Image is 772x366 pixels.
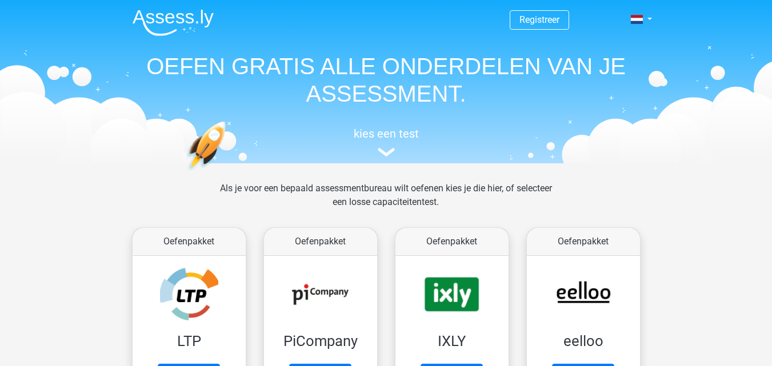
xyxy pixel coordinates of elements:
[123,127,649,157] a: kies een test
[133,9,214,36] img: Assessly
[378,148,395,156] img: assessment
[123,53,649,107] h1: OEFEN GRATIS ALLE ONDERDELEN VAN JE ASSESSMENT.
[211,182,561,223] div: Als je voor een bepaald assessmentbureau wilt oefenen kies je die hier, of selecteer een losse ca...
[186,121,270,224] img: oefenen
[519,14,559,25] a: Registreer
[123,127,649,140] h5: kies een test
